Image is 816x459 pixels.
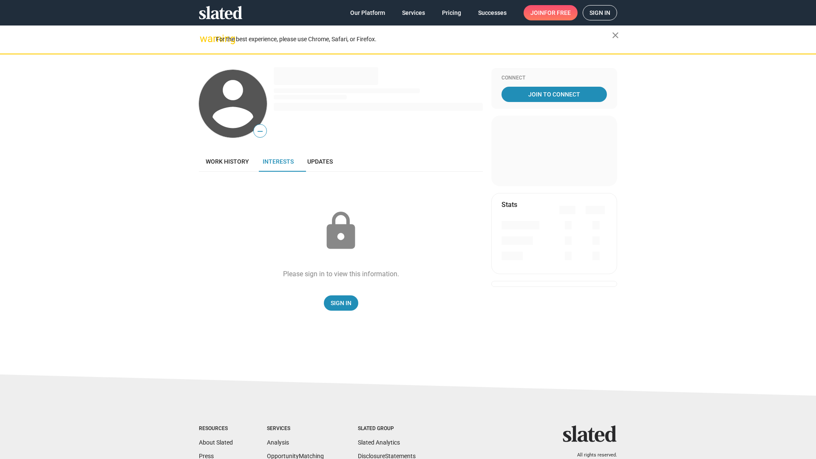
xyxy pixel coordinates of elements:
[503,87,605,102] span: Join To Connect
[331,295,351,311] span: Sign In
[530,5,571,20] span: Join
[216,34,612,45] div: For the best experience, please use Chrome, Safari, or Firefox.
[501,75,607,82] div: Connect
[350,5,385,20] span: Our Platform
[307,158,333,165] span: Updates
[199,151,256,172] a: Work history
[471,5,513,20] a: Successes
[589,6,610,20] span: Sign in
[324,295,358,311] a: Sign In
[583,5,617,20] a: Sign in
[267,425,324,432] div: Services
[256,151,300,172] a: Interests
[395,5,432,20] a: Services
[524,5,578,20] a: Joinfor free
[358,439,400,446] a: Slated Analytics
[343,5,392,20] a: Our Platform
[610,30,620,40] mat-icon: close
[442,5,461,20] span: Pricing
[402,5,425,20] span: Services
[206,158,249,165] span: Work history
[254,126,266,137] span: —
[199,439,233,446] a: About Slated
[501,200,517,209] mat-card-title: Stats
[544,5,571,20] span: for free
[300,151,340,172] a: Updates
[435,5,468,20] a: Pricing
[501,87,607,102] a: Join To Connect
[267,439,289,446] a: Analysis
[283,269,399,278] div: Please sign in to view this information.
[199,425,233,432] div: Resources
[263,158,294,165] span: Interests
[320,210,362,252] mat-icon: lock
[200,34,210,44] mat-icon: warning
[358,425,416,432] div: Slated Group
[478,5,507,20] span: Successes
